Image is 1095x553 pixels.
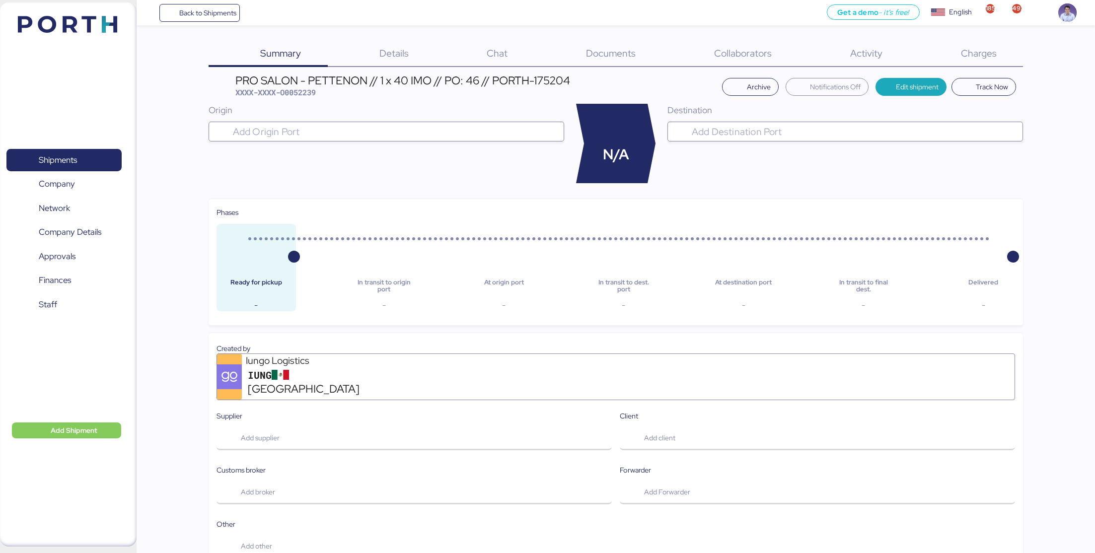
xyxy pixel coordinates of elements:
[810,81,861,93] span: Notifications Off
[951,299,1015,311] div: -
[39,201,70,215] span: Network
[352,299,416,311] div: -
[39,225,101,239] span: Company Details
[352,279,416,293] div: In transit to origin port
[832,299,895,311] div: -
[6,221,122,244] a: Company Details
[949,7,972,17] div: English
[961,47,997,60] span: Charges
[39,177,75,191] span: Company
[246,354,365,367] div: Iungo Logistics
[586,47,636,60] span: Documents
[379,47,409,60] span: Details
[644,432,675,444] span: Add client
[603,144,629,165] span: N/A
[241,486,275,498] span: Add broker
[592,279,656,293] div: In transit to dest. port
[143,4,159,21] button: Menu
[39,249,75,264] span: Approvals
[217,207,1016,218] div: Phases
[235,75,570,86] div: PRO SALON - PETTENON // 1 x 40 IMO // PO: 46 // PORTH-175204
[487,47,508,60] span: Chat
[786,78,869,96] button: Notifications Off
[951,78,1017,96] button: Track Now
[472,279,536,293] div: At origin port
[179,7,236,19] span: Back to Shipments
[39,297,57,312] span: Staff
[217,425,612,450] button: Add supplier
[260,47,301,60] span: Summary
[850,47,882,60] span: Activity
[620,425,1015,450] button: Add client
[6,293,122,316] a: Staff
[876,78,947,96] button: Edit shipment
[224,299,288,311] div: -
[241,540,272,552] span: Add other
[6,149,122,172] a: Shipments
[217,343,1016,354] div: Created by
[241,432,280,444] span: Add supplier
[51,424,97,436] span: Add Shipment
[644,486,690,498] span: Add Forwarder
[6,197,122,220] a: Network
[832,279,895,293] div: In transit to final dest.
[235,87,316,97] span: XXXX-XXXX-O0052239
[39,273,71,287] span: Finances
[712,279,775,293] div: At destination port
[6,173,122,196] a: Company
[224,279,288,293] div: Ready for pickup
[209,104,564,117] div: Origin
[976,81,1008,93] span: Track Now
[248,381,360,397] span: [GEOGRAPHIC_DATA]
[951,279,1015,293] div: Delivered
[667,104,1023,117] div: Destination
[6,269,122,292] a: Finances
[747,81,771,93] span: Archive
[712,299,775,311] div: -
[592,299,656,311] div: -
[690,126,1019,138] input: Add Destination Port
[896,81,939,93] span: Edit shipment
[6,245,122,268] a: Approvals
[472,299,536,311] div: -
[39,153,77,167] span: Shipments
[12,422,121,438] button: Add Shipment
[722,78,779,96] button: Archive
[217,480,612,504] button: Add broker
[620,480,1015,504] button: Add Forwarder
[231,126,560,138] input: Add Origin Port
[714,47,772,60] span: Collaborators
[159,4,240,22] a: Back to Shipments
